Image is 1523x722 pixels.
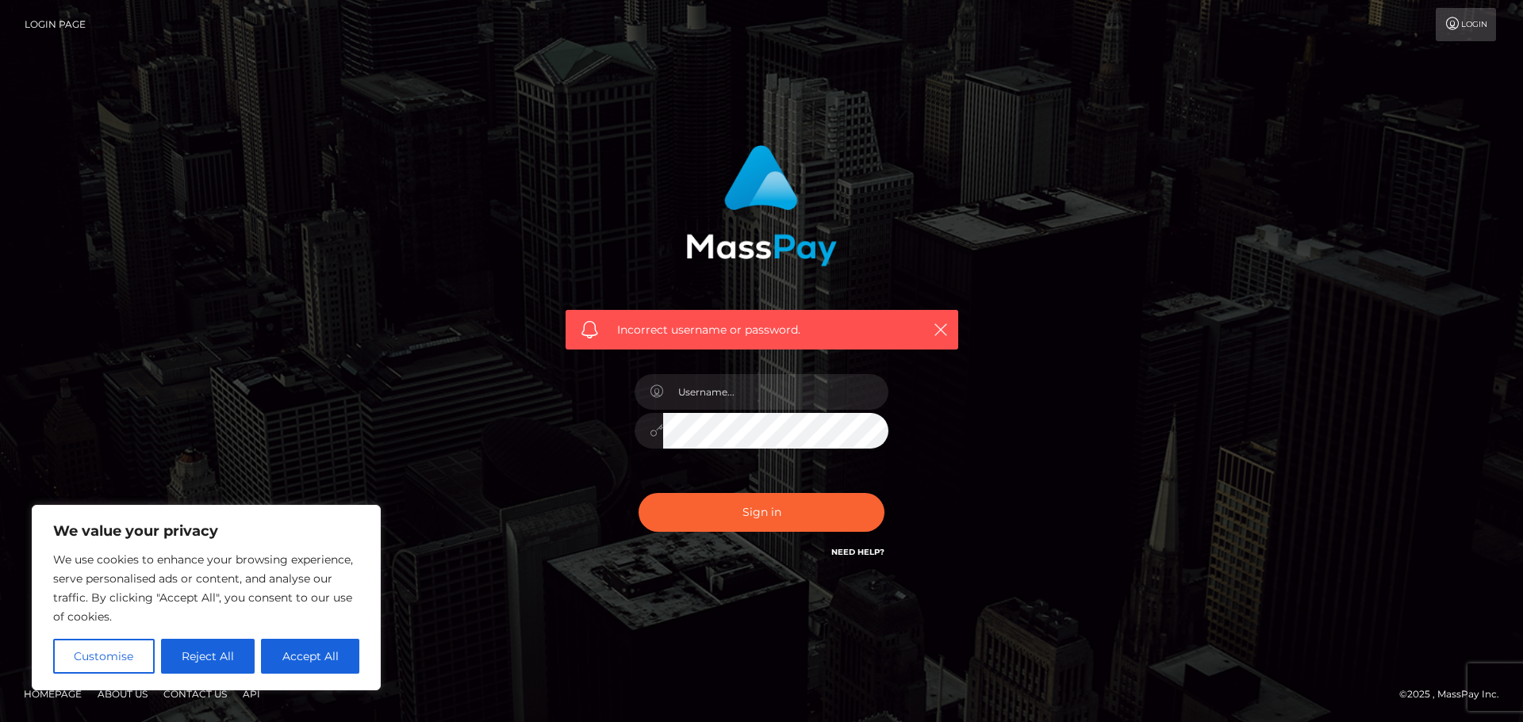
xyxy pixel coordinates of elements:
a: About Us [91,682,154,706]
a: Need Help? [831,547,884,557]
button: Customise [53,639,155,674]
p: We use cookies to enhance your browsing experience, serve personalised ads or content, and analys... [53,550,359,626]
p: We value your privacy [53,521,359,541]
a: Contact Us [157,682,233,706]
button: Reject All [161,639,255,674]
div: © 2025 , MassPay Inc. [1399,686,1511,703]
input: Username... [663,374,888,410]
a: API [236,682,267,706]
span: Incorrect username or password. [617,322,907,338]
a: Login Page [25,8,86,41]
a: Login [1436,8,1496,41]
a: Homepage [17,682,88,706]
button: Accept All [261,639,359,674]
div: We value your privacy [32,505,381,690]
img: MassPay Login [686,145,837,266]
button: Sign in [639,493,884,532]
